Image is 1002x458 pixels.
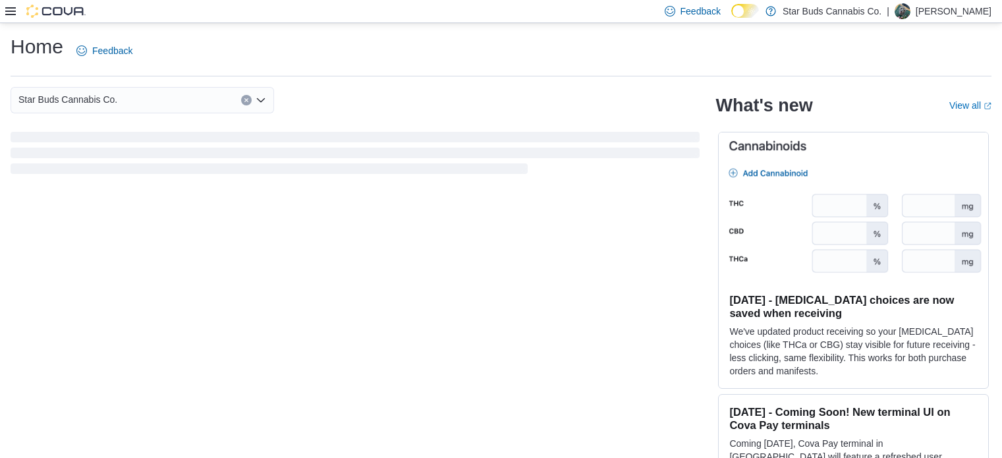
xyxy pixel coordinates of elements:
[984,102,991,110] svg: External link
[71,38,138,64] a: Feedback
[729,325,978,378] p: We've updated product receiving so your [MEDICAL_DATA] choices (like THCa or CBG) stay visible fo...
[681,5,721,18] span: Feedback
[783,3,881,19] p: Star Buds Cannabis Co.
[26,5,86,18] img: Cova
[92,44,132,57] span: Feedback
[916,3,991,19] p: [PERSON_NAME]
[11,134,700,177] span: Loading
[715,95,812,116] h2: What's new
[731,4,759,18] input: Dark Mode
[887,3,889,19] p: |
[895,3,910,19] div: Danielle Kapsimalis
[729,293,978,320] h3: [DATE] - [MEDICAL_DATA] choices are now saved when receiving
[256,95,266,105] button: Open list of options
[949,100,991,111] a: View allExternal link
[18,92,117,107] span: Star Buds Cannabis Co.
[241,95,252,105] button: Clear input
[11,34,63,60] h1: Home
[729,405,978,432] h3: [DATE] - Coming Soon! New terminal UI on Cova Pay terminals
